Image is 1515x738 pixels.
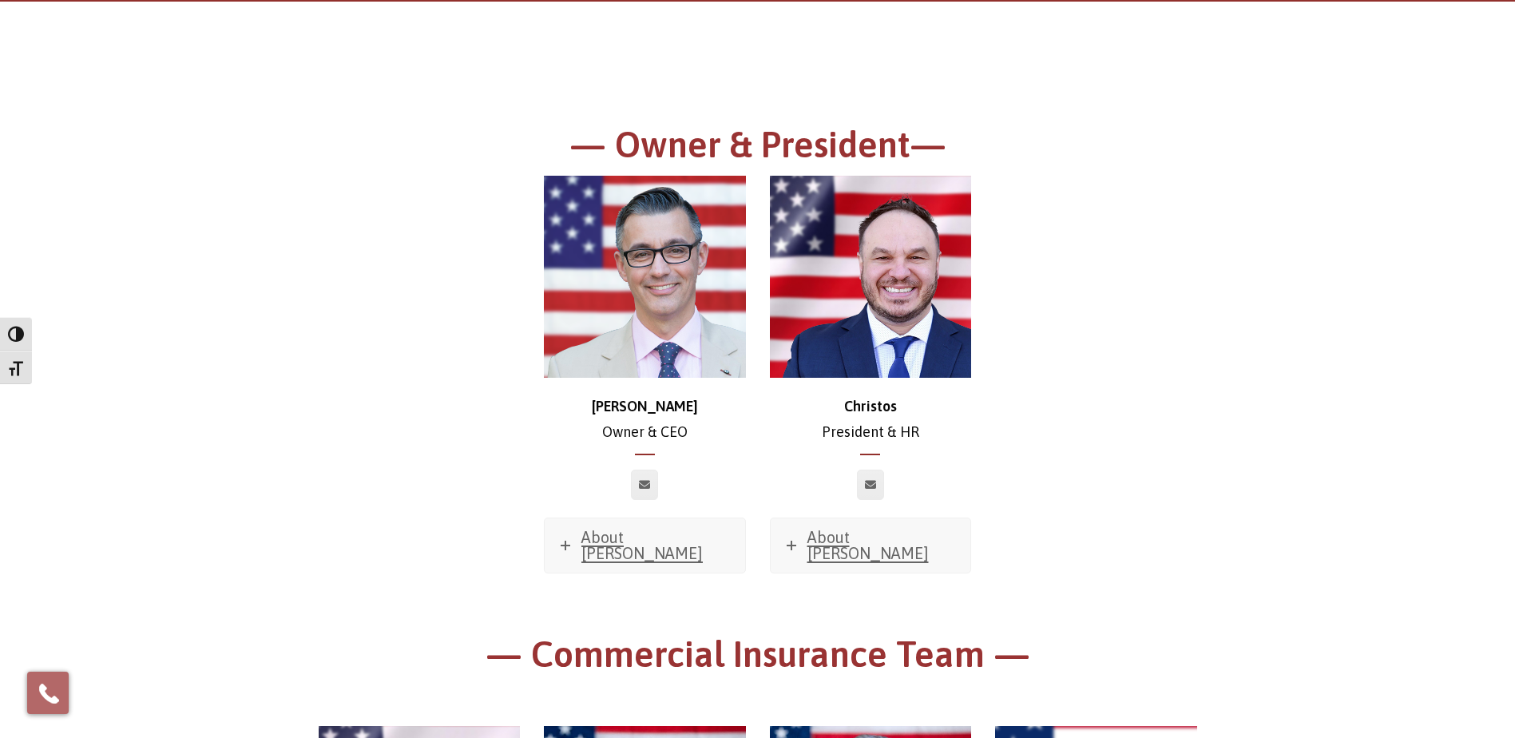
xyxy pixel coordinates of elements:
[319,631,1197,686] h1: — Commercial Insurance Team —
[844,398,897,415] strong: Christos
[545,518,745,573] a: About [PERSON_NAME]
[36,680,61,706] img: Phone icon
[770,394,972,446] p: President & HR
[770,176,972,378] img: Christos_500x500
[592,398,698,415] strong: [PERSON_NAME]
[581,528,703,562] span: About [PERSON_NAME]
[771,518,971,573] a: About [PERSON_NAME]
[807,528,929,562] span: About [PERSON_NAME]
[544,176,746,378] img: chris-500x500 (1)
[319,121,1197,177] h1: — Owner & President—
[544,394,746,446] p: Owner & CEO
